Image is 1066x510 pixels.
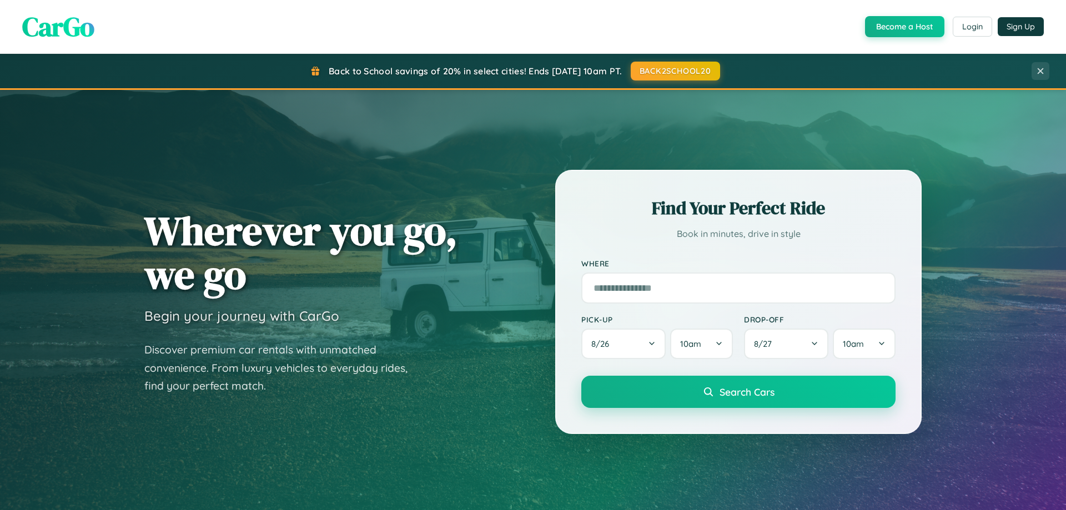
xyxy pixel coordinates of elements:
h2: Find Your Perfect Ride [581,196,896,220]
button: Become a Host [865,16,944,37]
h3: Begin your journey with CarGo [144,307,339,324]
p: Discover premium car rentals with unmatched convenience. From luxury vehicles to everyday rides, ... [144,341,422,395]
button: 10am [833,329,896,359]
button: 8/27 [744,329,828,359]
label: Drop-off [744,315,896,324]
button: 8/26 [581,329,666,359]
span: Back to School savings of 20% in select cities! Ends [DATE] 10am PT. [329,65,622,77]
label: Pick-up [581,315,733,324]
button: BACK2SCHOOL20 [631,62,720,80]
span: 8 / 26 [591,339,615,349]
span: 10am [680,339,701,349]
span: 8 / 27 [754,339,777,349]
p: Book in minutes, drive in style [581,226,896,242]
h1: Wherever you go, we go [144,209,457,296]
button: Login [953,17,992,37]
span: CarGo [22,8,94,45]
button: Sign Up [998,17,1044,36]
button: 10am [670,329,733,359]
button: Search Cars [581,376,896,408]
label: Where [581,259,896,268]
span: Search Cars [720,386,775,398]
span: 10am [843,339,864,349]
